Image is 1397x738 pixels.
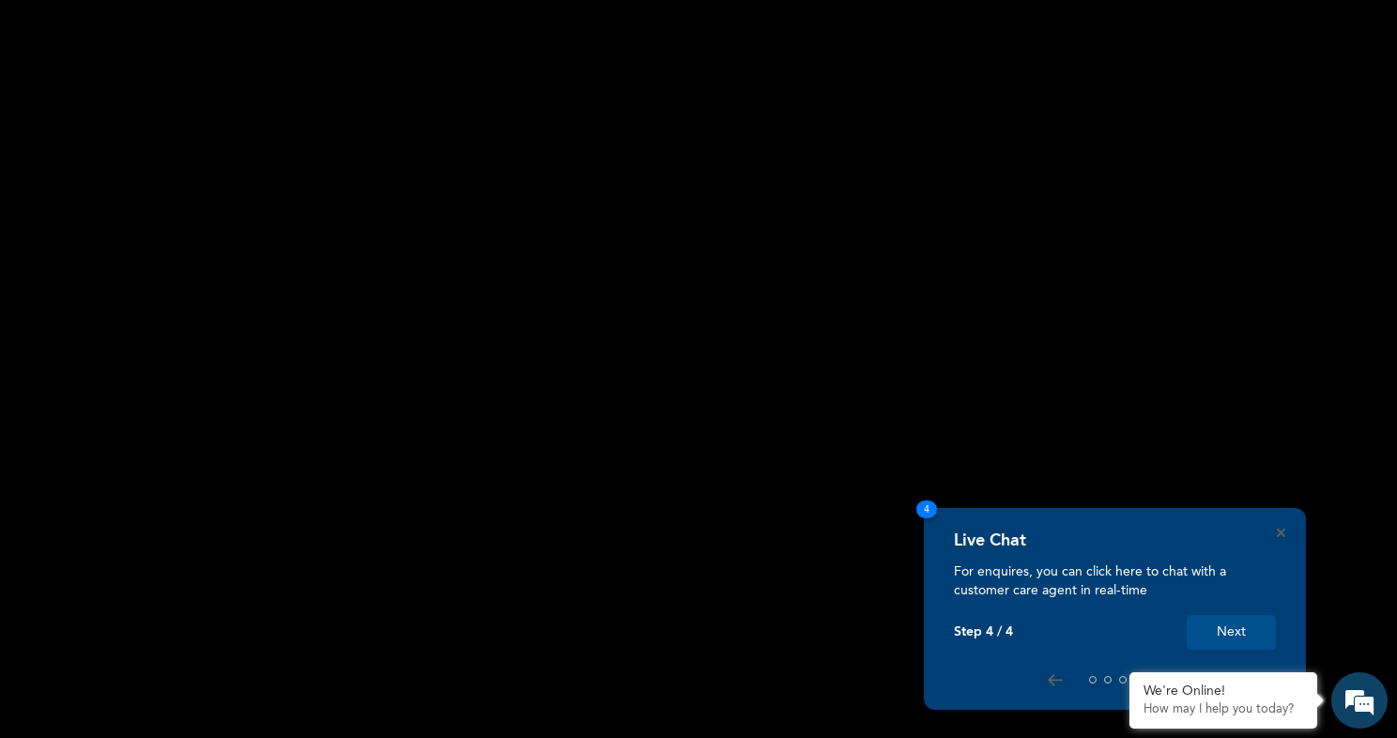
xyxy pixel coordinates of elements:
h4: Live Chat [954,530,1026,551]
span: 4 [916,500,937,518]
p: Step 4 / 4 [954,624,1013,640]
button: Close [1277,529,1285,537]
div: We're Online! [1144,684,1303,700]
p: For enquires, you can click here to chat with a customer care agent in real-time [954,562,1276,600]
button: Next [1187,615,1276,650]
p: How may I help you today? [1144,702,1303,717]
